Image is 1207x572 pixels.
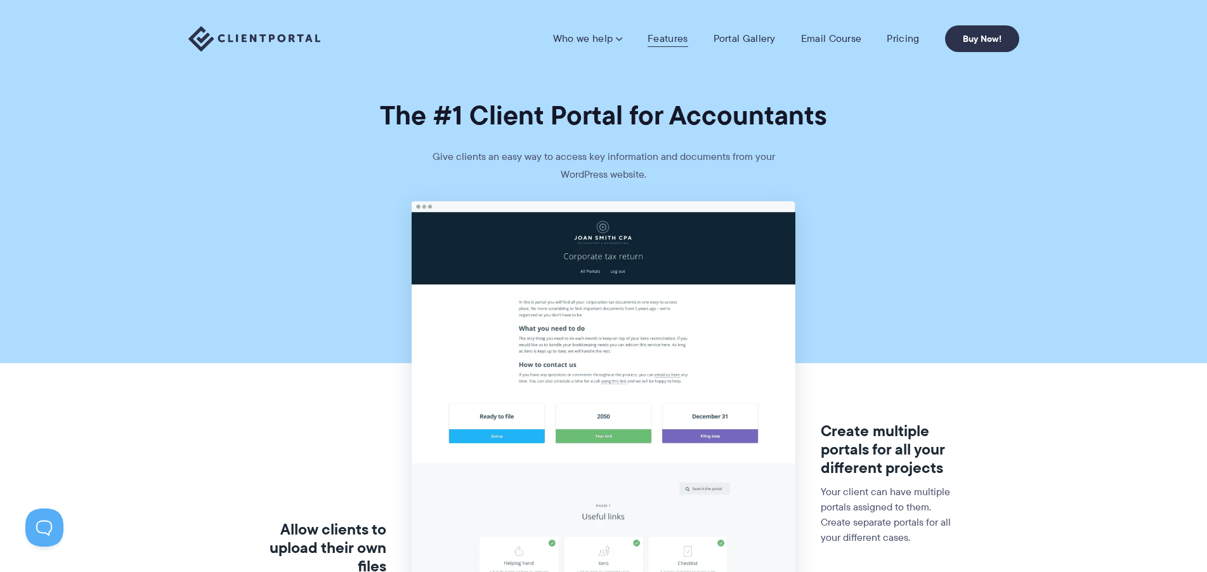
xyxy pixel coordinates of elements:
[821,422,960,477] h3: Create multiple portals for all your different projects
[887,32,919,45] a: Pricing
[714,32,776,45] a: Portal Gallery
[25,509,63,547] iframe: Toggle Customer Support
[648,32,688,45] a: Features
[945,25,1019,52] a: Buy Now!
[414,148,794,201] p: Give clients an easy way to access key information and documents from your WordPress website.
[821,484,960,545] p: Your client can have multiple portals assigned to them. Create separate portals for all your diff...
[553,32,622,45] a: Who we help
[801,32,862,45] a: Email Course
